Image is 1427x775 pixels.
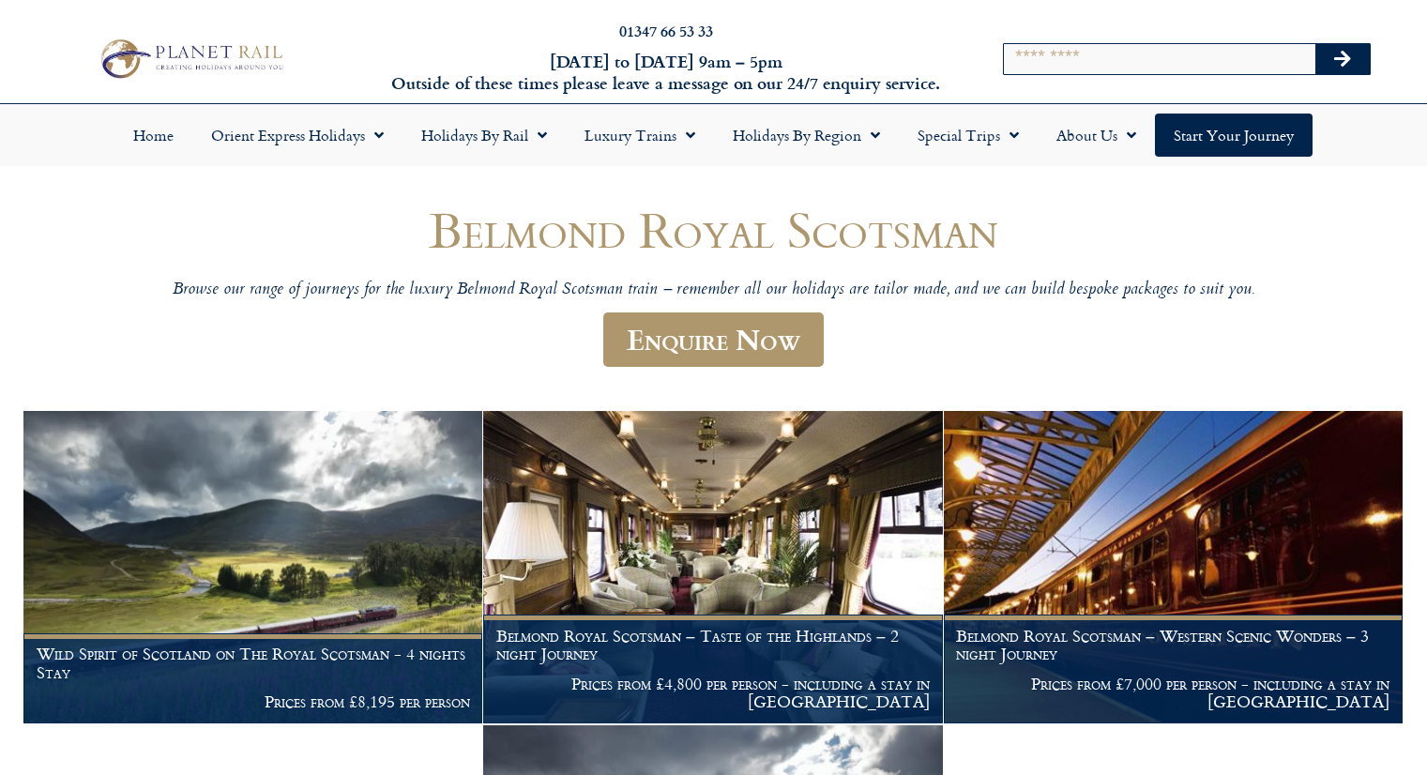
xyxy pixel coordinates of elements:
a: Holidays by Region [714,114,899,157]
a: Start your Journey [1155,114,1313,157]
h1: Belmond Royal Scotsman – Western Scenic Wonders – 3 night Journey [956,627,1389,663]
h1: Wild Spirit of Scotland on The Royal Scotsman - 4 nights Stay [37,645,470,681]
a: Special Trips [899,114,1038,157]
button: Search [1315,44,1370,74]
a: Enquire Now [603,312,824,368]
a: Holidays by Rail [402,114,566,157]
p: Prices from £8,195 per person [37,692,470,711]
nav: Menu [9,114,1418,157]
img: The Royal Scotsman Planet Rail Holidays [944,411,1403,723]
p: Browse our range of journeys for the luxury Belmond Royal Scotsman train – remember all our holid... [151,280,1277,301]
p: Prices from £7,000 per person - including a stay in [GEOGRAPHIC_DATA] [956,675,1389,711]
h1: Belmond Royal Scotsman [151,202,1277,257]
h1: Belmond Royal Scotsman – Taste of the Highlands – 2 night Journey [496,627,930,663]
a: About Us [1038,114,1155,157]
img: Planet Rail Train Holidays Logo [93,35,288,83]
a: Home [114,114,192,157]
a: Belmond Royal Scotsman – Taste of the Highlands – 2 night Journey Prices from £4,800 per person -... [483,411,943,724]
h6: [DATE] to [DATE] 9am – 5pm Outside of these times please leave a message on our 24/7 enquiry serv... [386,51,947,95]
a: Wild Spirit of Scotland on The Royal Scotsman - 4 nights Stay Prices from £8,195 per person [23,411,483,724]
a: Belmond Royal Scotsman – Western Scenic Wonders – 3 night Journey Prices from £7,000 per person -... [944,411,1404,724]
a: Orient Express Holidays [192,114,402,157]
a: 01347 66 53 33 [619,20,713,41]
a: Luxury Trains [566,114,714,157]
p: Prices from £4,800 per person - including a stay in [GEOGRAPHIC_DATA] [496,675,930,711]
